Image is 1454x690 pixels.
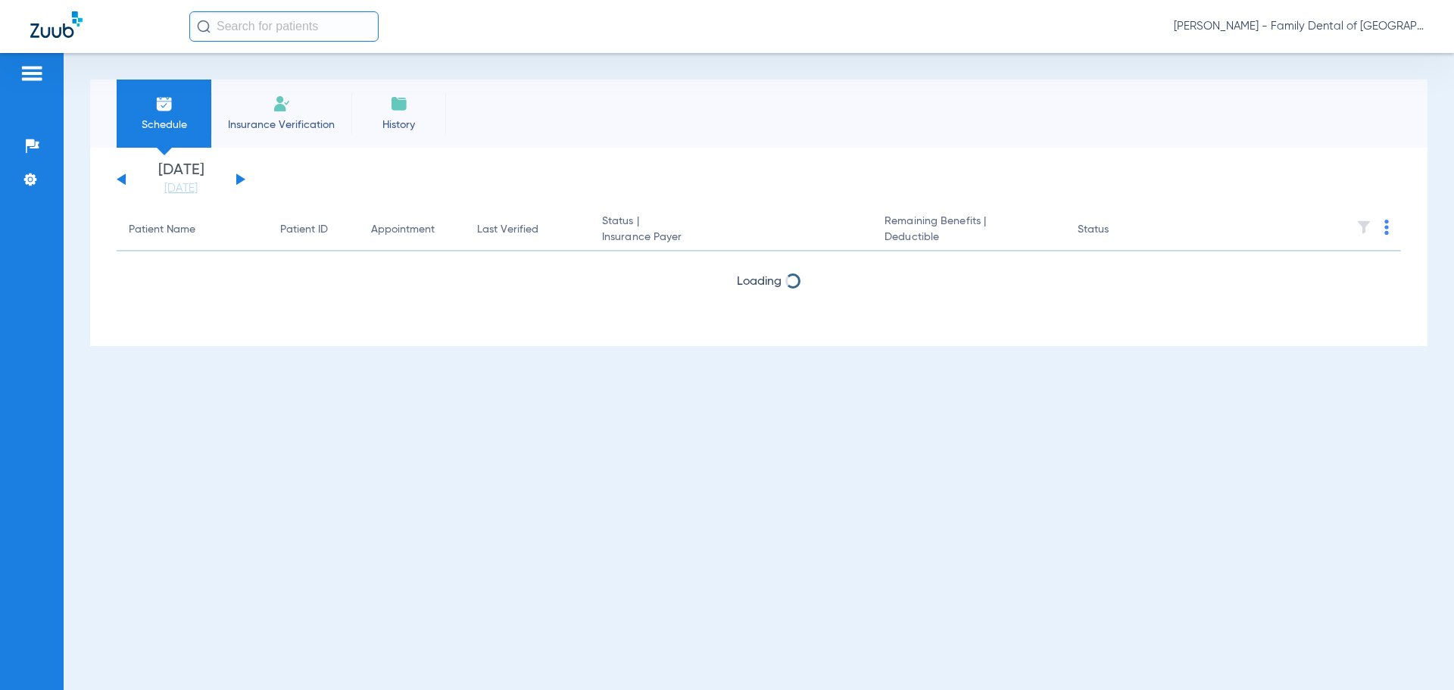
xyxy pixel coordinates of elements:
[189,11,379,42] input: Search for patients
[223,117,340,133] span: Insurance Verification
[1356,220,1371,235] img: filter.svg
[1384,220,1389,235] img: group-dot-blue.svg
[477,222,538,238] div: Last Verified
[602,229,860,245] span: Insurance Payer
[477,222,578,238] div: Last Verified
[737,276,782,288] span: Loading
[885,229,1053,245] span: Deductible
[30,11,83,38] img: Zuub Logo
[280,222,347,238] div: Patient ID
[129,222,195,238] div: Patient Name
[1066,209,1168,251] th: Status
[197,20,211,33] img: Search Icon
[371,222,435,238] div: Appointment
[371,222,453,238] div: Appointment
[128,117,200,133] span: Schedule
[363,117,435,133] span: History
[280,222,328,238] div: Patient ID
[273,95,291,113] img: Manual Insurance Verification
[20,64,44,83] img: hamburger-icon
[390,95,408,113] img: History
[136,163,226,196] li: [DATE]
[129,222,256,238] div: Patient Name
[872,209,1065,251] th: Remaining Benefits |
[590,209,872,251] th: Status |
[1174,19,1424,34] span: [PERSON_NAME] - Family Dental of [GEOGRAPHIC_DATA]
[155,95,173,113] img: Schedule
[136,181,226,196] a: [DATE]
